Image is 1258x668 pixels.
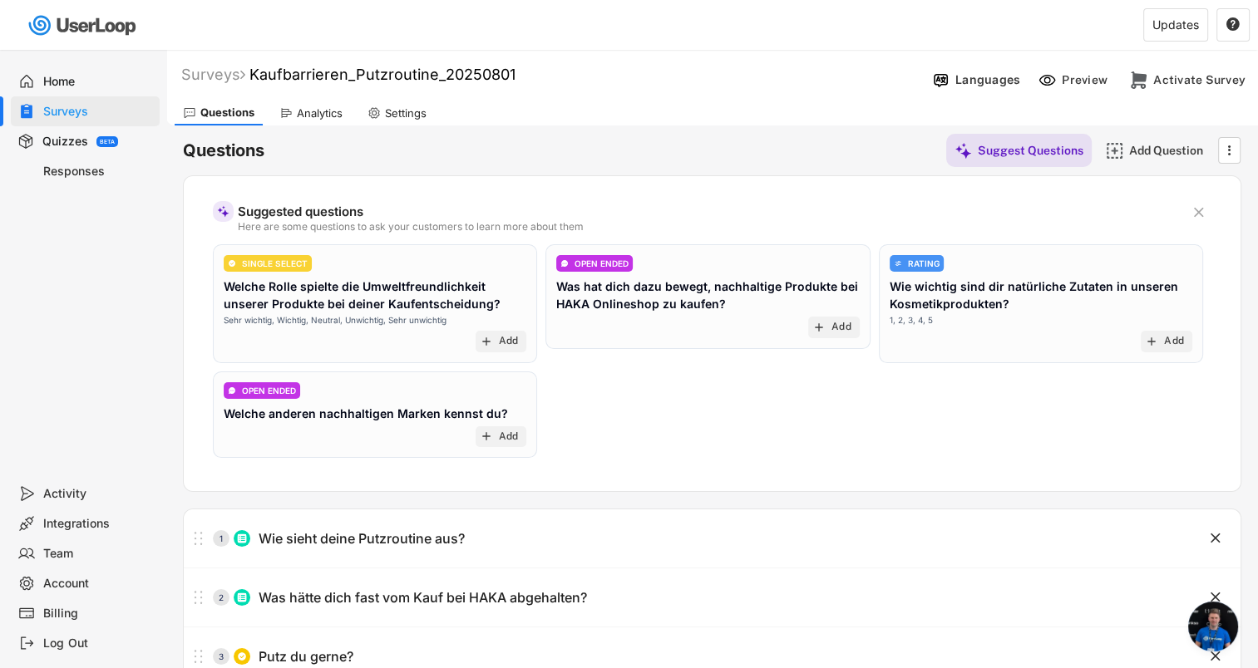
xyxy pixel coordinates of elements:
img: ConversationMinor.svg [228,386,236,395]
div: Welche anderen nachhaltigen Marken kennst du? [224,405,508,422]
div: 1 [213,534,229,543]
div: Suggest Questions [978,143,1083,158]
button:  [1221,138,1237,163]
div: SINGLE SELECT [242,259,308,268]
div: Suggested questions [238,205,1178,218]
img: CheckoutMajor%20%281%29.svg [1130,71,1147,89]
div: Add [831,321,851,334]
div: 2 [213,593,229,602]
div: Was hätte dich fast vom Kauf bei HAKA abgehalten? [259,589,587,607]
div: Activate Survey [1153,72,1246,87]
button: add [480,335,493,348]
div: Preview [1062,72,1112,87]
img: AdjustIcon.svg [894,259,902,268]
img: userloop-logo-01.svg [25,8,142,42]
div: Account [43,576,153,592]
div: Surveys [181,65,245,84]
div: Responses [43,164,153,179]
div: Add [499,430,519,444]
div: Analytics [297,106,343,120]
text:  [1211,647,1221,665]
div: Quizzes [42,134,88,150]
button:  [1226,17,1241,32]
img: MagicMajor%20%28Purple%29.svg [217,205,229,218]
div: BETA [100,139,115,145]
img: ListMajor.svg [237,533,247,543]
div: OPEN ENDED [242,386,296,395]
div: Wie sieht deine Putzroutine aus? [259,530,465,548]
button:  [1207,530,1224,547]
div: Updates [1152,19,1199,31]
div: Team [43,546,153,562]
img: CircleTickMinorWhite.svg [228,259,236,268]
text:  [1211,529,1221,547]
div: Putz du gerne? ⁠ [259,648,357,666]
div: 3 [213,652,229,661]
div: Here are some questions to ask your customers to learn more about them [238,222,1178,232]
div: Surveys [43,104,153,120]
div: Settings [385,106,427,120]
button:  [1191,204,1207,221]
button: add [480,430,493,443]
img: ConversationMinor.svg [560,259,569,268]
div: Add [1164,335,1184,348]
button:  [1207,589,1224,606]
div: RATING [908,259,940,268]
div: Sehr wichtig, Wichtig, Neutral, Unwichtig, Sehr unwichtig [224,314,446,327]
img: ListMajor.svg [237,592,247,602]
div: Wie wichtig sind dir natürliche Zutaten in unseren Kosmetikprodukten? [890,278,1192,312]
text:  [1211,588,1221,606]
div: Questions [200,106,254,120]
div: Activity [43,486,153,502]
div: Welche Rolle spielte die Umweltfreundlichkeit unserer Produkte bei deiner Kaufentscheidung? [224,278,526,312]
div: Log Out [43,636,153,651]
div: Integrations [43,516,153,532]
text:  [1226,17,1240,32]
img: Language%20Icon.svg [932,71,950,89]
h6: Questions [183,140,264,162]
img: AddMajor.svg [1106,142,1123,160]
font: Kaufbarrieren_Putzroutine_20250801 [249,66,516,83]
div: Languages [955,72,1020,87]
img: MagicMajor%20%28Purple%29.svg [955,142,972,160]
div: Was hat dich dazu bewegt, nachhaltige Produkte bei HAKA Onlineshop zu kaufen? [556,278,859,312]
img: CircleTickMinorWhite.svg [237,651,247,661]
div: Add Question [1129,143,1212,158]
text:  [1194,204,1204,221]
div: 1, 2, 3, 4, 5 [890,314,933,327]
div: Add [499,335,519,348]
div: Billing [43,606,153,621]
button: add [1145,335,1158,348]
div: Home [43,74,153,90]
text:  [1228,141,1231,159]
div: Chat öffnen [1188,602,1238,651]
button: add [812,321,826,334]
button:  [1207,648,1224,665]
div: OPEN ENDED [575,259,629,268]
